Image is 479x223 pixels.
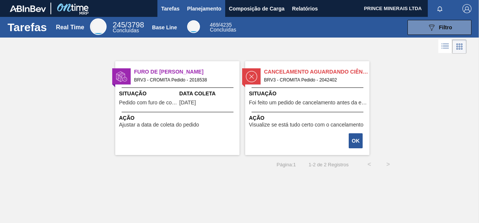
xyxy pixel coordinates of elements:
[246,71,257,82] img: status
[116,71,127,82] img: status
[8,23,47,32] h1: Tarefas
[439,24,452,30] span: Filtro
[210,23,236,32] div: Base Line
[462,4,471,13] img: Logout
[210,27,236,33] span: Concluídas
[452,39,467,54] div: Visão em Cards
[276,162,296,167] span: Página : 1
[152,24,177,30] div: Base Line
[379,155,398,174] button: >
[360,155,379,174] button: <
[187,20,200,33] div: Base Line
[113,22,144,33] div: Real Time
[187,4,221,13] span: Planejamento
[113,21,125,29] span: 245
[249,122,363,128] span: Visualize se está tudo certo com o cancelamento
[10,5,46,12] img: TNhmsLtSVTkK8tSr43FrP2fwEKptu5GPRR3wAAAABJRU5ErkJggg==
[349,133,363,148] button: OK
[90,18,107,35] div: Real Time
[210,22,218,28] span: 469
[113,21,144,29] span: / 3798
[264,76,363,84] span: BRV3 - CROMITA Pedido - 2042402
[119,90,177,98] span: Situação
[249,114,368,122] span: Ação
[119,122,199,128] span: Ajustar a data de coleta do pedido
[56,24,84,31] div: Real Time
[407,20,471,35] button: Filtro
[438,39,452,54] div: Visão em Lista
[161,4,180,13] span: Tarefas
[179,90,238,98] span: Data Coleta
[264,68,369,76] span: Cancelamento aguardando ciência
[349,133,363,149] div: Completar tarefa: 30237834
[119,100,177,105] span: Pedido com furo de coleta
[428,3,452,14] button: Notificações
[307,162,349,167] span: 1 - 2 de 2 Registros
[113,27,139,33] span: Concluídas
[229,4,285,13] span: Composição de Carga
[249,100,368,105] span: Foi feito um pedido de cancelamento antes da etapa de aguardando faturamento
[119,114,238,122] span: Ação
[249,90,368,98] span: Situação
[179,100,196,105] span: 29/09/2025
[134,76,233,84] span: BRV3 - CROMITA Pedido - 2018538
[210,22,232,28] span: / 4235
[134,68,239,76] span: Furo de Coleta
[292,4,318,13] span: Relatórios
